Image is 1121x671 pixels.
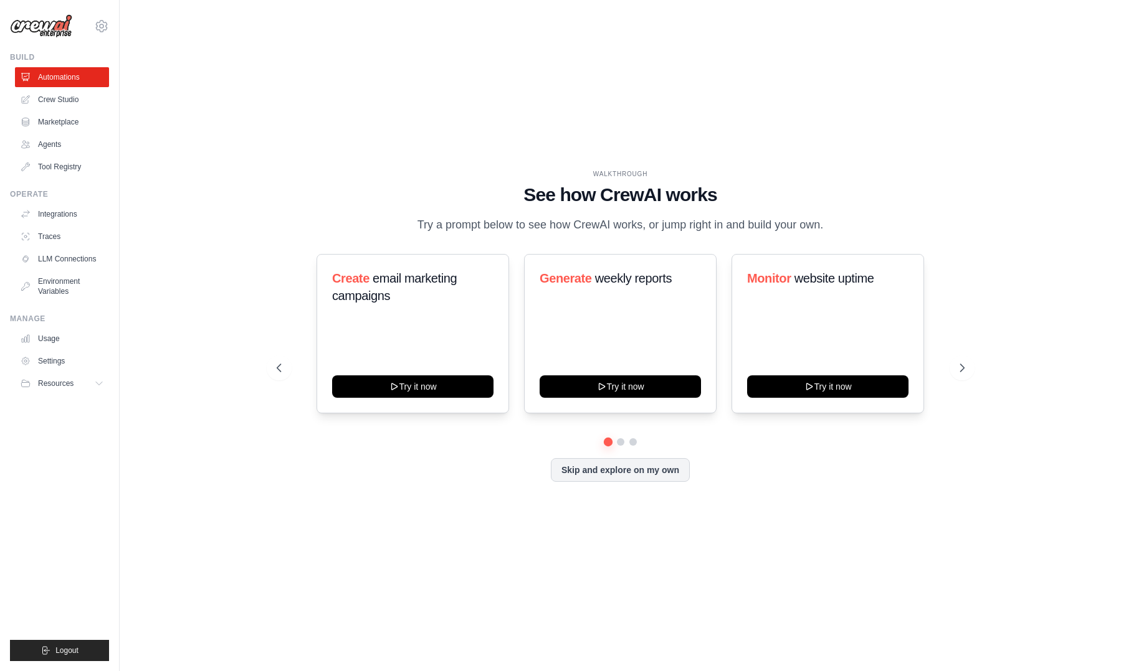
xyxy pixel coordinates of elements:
[277,184,965,206] h1: See how CrewAI works
[15,134,109,154] a: Agents
[10,189,109,199] div: Operate
[15,351,109,371] a: Settings
[55,645,79,655] span: Logout
[15,373,109,393] button: Resources
[747,375,909,398] button: Try it now
[15,157,109,177] a: Tool Registry
[15,227,109,246] a: Traces
[15,271,109,301] a: Environment Variables
[595,271,672,285] span: weekly reports
[15,112,109,132] a: Marketplace
[540,375,701,398] button: Try it now
[540,271,592,285] span: Generate
[332,271,457,303] span: email marketing campaigns
[15,204,109,224] a: Integrations
[794,271,874,285] span: website uptime
[551,458,690,482] button: Skip and explore on my own
[38,378,74,388] span: Resources
[15,67,109,87] a: Automations
[15,90,109,110] a: Crew Studio
[15,249,109,269] a: LLM Connections
[277,169,965,179] div: WALKTHROUGH
[10,314,109,324] div: Manage
[332,271,370,285] span: Create
[747,271,791,285] span: Monitor
[411,216,830,234] p: Try a prompt below to see how CrewAI works, or jump right in and build your own.
[10,14,72,38] img: Logo
[10,52,109,62] div: Build
[15,329,109,349] a: Usage
[332,375,494,398] button: Try it now
[10,640,109,661] button: Logout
